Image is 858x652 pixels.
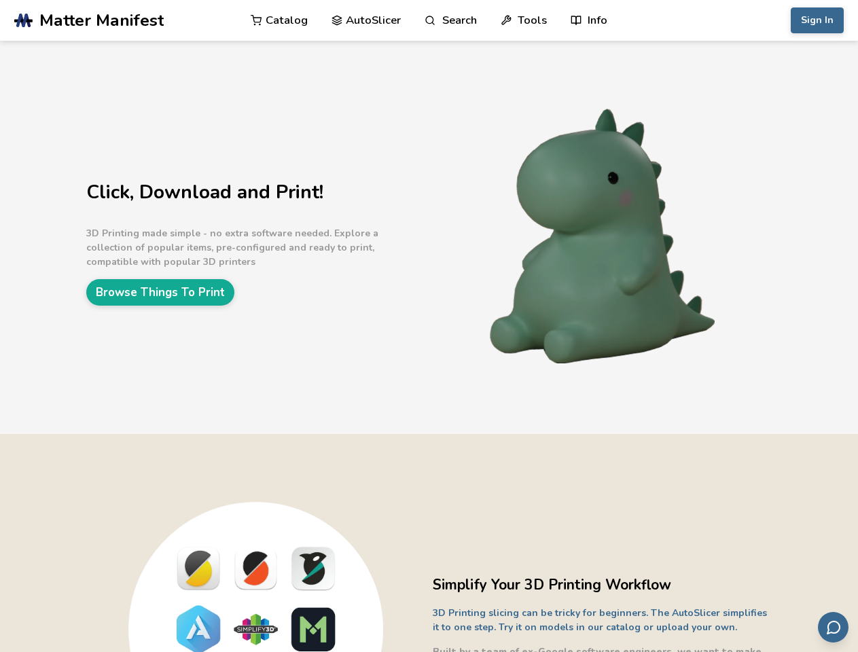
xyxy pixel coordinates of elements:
[791,7,844,33] button: Sign In
[86,279,234,306] a: Browse Things To Print
[433,606,772,634] p: 3D Printing slicing can be tricky for beginners. The AutoSlicer simplifies it to one step. Try it...
[86,226,426,269] p: 3D Printing made simple - no extra software needed. Explore a collection of popular items, pre-co...
[86,182,426,203] h1: Click, Download and Print!
[818,612,848,642] button: Send feedback via email
[39,11,164,30] span: Matter Manifest
[433,575,772,596] h2: Simplify Your 3D Printing Workflow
